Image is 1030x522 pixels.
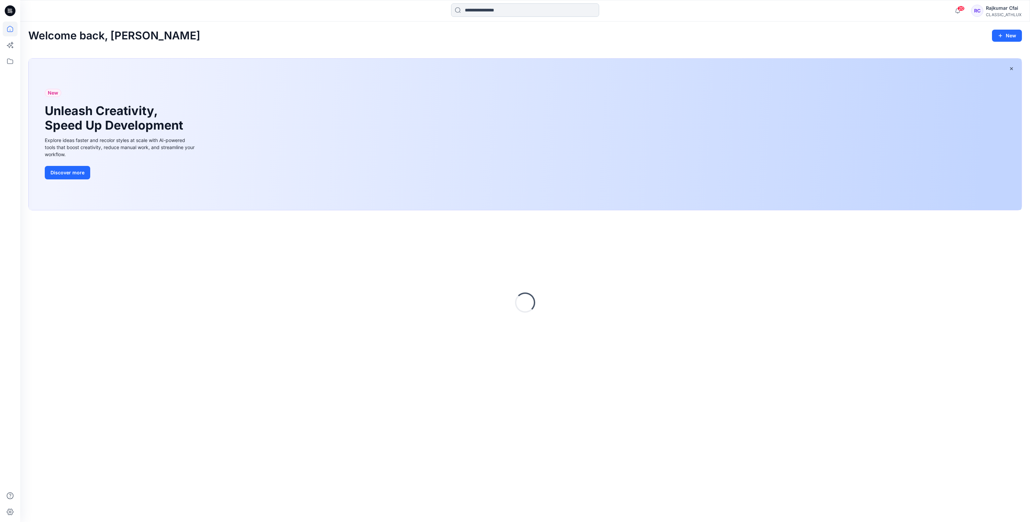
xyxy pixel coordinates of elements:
[986,12,1022,17] div: CLASSIC_ATHLUX
[992,30,1022,42] button: New
[957,6,965,11] span: 20
[45,137,196,158] div: Explore ideas faster and recolor styles at scale with AI-powered tools that boost creativity, red...
[45,166,196,179] a: Discover more
[986,4,1022,12] div: Rajkumar Cfai
[971,5,983,17] div: RC
[45,166,90,179] button: Discover more
[48,89,58,97] span: New
[45,104,186,133] h1: Unleash Creativity, Speed Up Development
[28,30,200,42] h2: Welcome back, [PERSON_NAME]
